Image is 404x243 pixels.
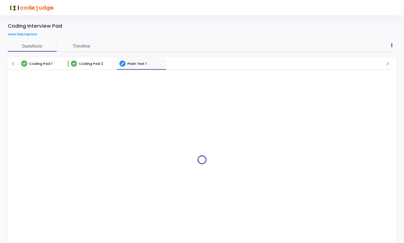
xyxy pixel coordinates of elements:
[79,61,103,66] span: Coding Pad 2
[127,61,146,66] span: Plain Text 1
[8,23,62,29] div: Coding Interview Pad
[8,43,57,49] span: Questions
[29,61,52,66] span: Coding Pad 1
[8,2,54,14] img: logo
[8,32,42,36] a: View Description
[73,43,90,49] span: Timeline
